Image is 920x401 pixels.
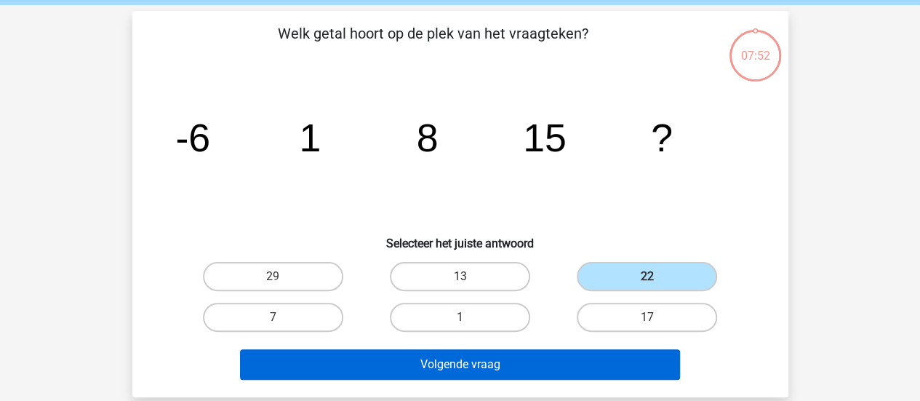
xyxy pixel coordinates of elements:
[156,225,765,250] h6: Selecteer het juiste antwoord
[156,23,711,66] p: Welk getal hoort op de plek van het vraagteken?
[577,303,717,332] label: 17
[299,116,321,159] tspan: 1
[203,303,343,332] label: 7
[522,116,566,159] tspan: 15
[390,303,530,332] label: 1
[416,116,438,159] tspan: 8
[577,262,717,291] label: 22
[175,116,210,159] tspan: -6
[651,116,673,159] tspan: ?
[203,262,343,291] label: 29
[728,28,783,65] div: 07:52
[240,349,680,380] button: Volgende vraag
[390,262,530,291] label: 13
